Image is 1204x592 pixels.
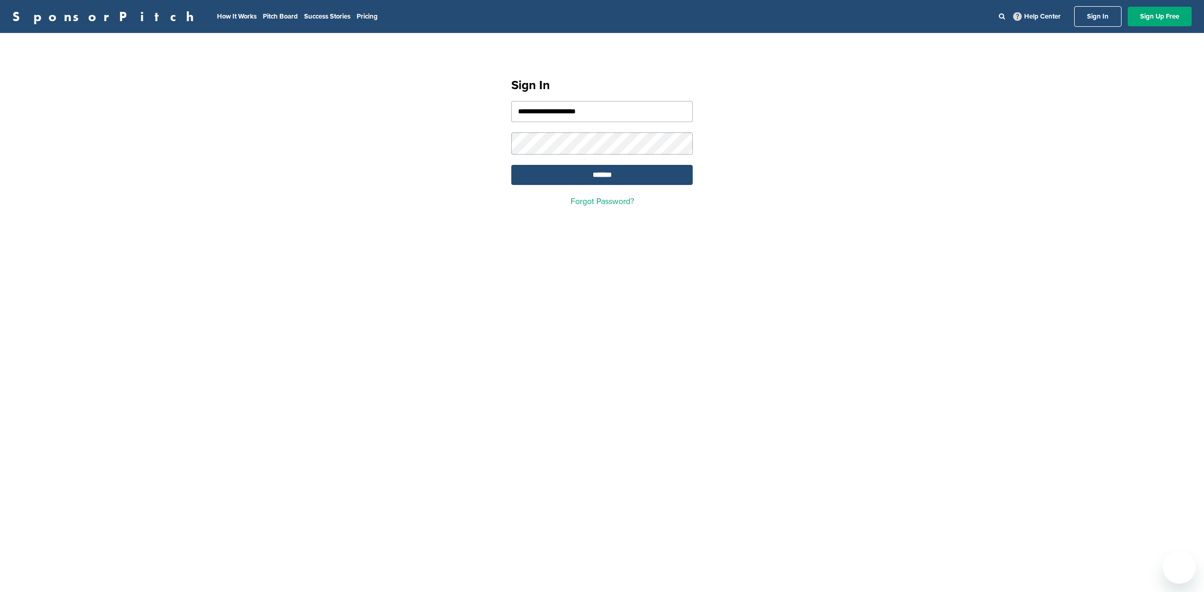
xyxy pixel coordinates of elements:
[12,10,200,23] a: SponsorPitch
[304,12,350,21] a: Success Stories
[357,12,378,21] a: Pricing
[1163,551,1196,584] iframe: Button to launch messaging window
[571,196,634,207] a: Forgot Password?
[1011,10,1063,23] a: Help Center
[217,12,257,21] a: How It Works
[1074,6,1122,27] a: Sign In
[263,12,298,21] a: Pitch Board
[1128,7,1192,26] a: Sign Up Free
[511,76,693,95] h1: Sign In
